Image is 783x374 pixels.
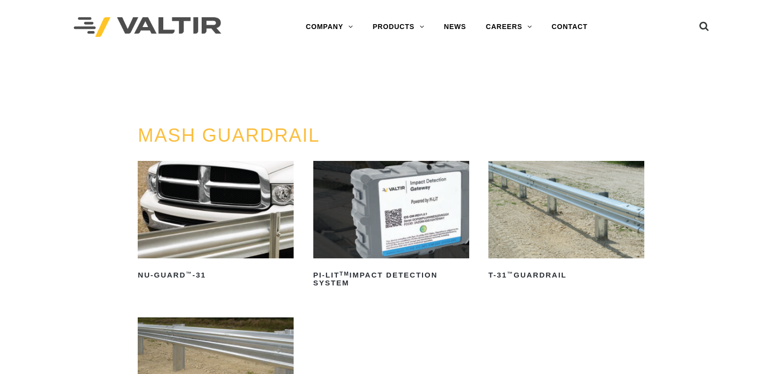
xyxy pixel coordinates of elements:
[542,17,598,37] a: CONTACT
[476,17,542,37] a: CAREERS
[488,161,644,283] a: T-31™Guardrail
[507,271,513,277] sup: ™
[74,17,221,37] img: Valtir
[138,267,294,283] h2: NU-GUARD -31
[339,271,349,277] sup: TM
[138,125,320,146] a: MASH GUARDRAIL
[434,17,476,37] a: NEWS
[313,161,469,291] a: PI-LITTMImpact Detection System
[138,161,294,283] a: NU-GUARD™-31
[296,17,363,37] a: COMPANY
[488,267,644,283] h2: T-31 Guardrail
[186,271,192,277] sup: ™
[313,267,469,291] h2: PI-LIT Impact Detection System
[363,17,434,37] a: PRODUCTS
